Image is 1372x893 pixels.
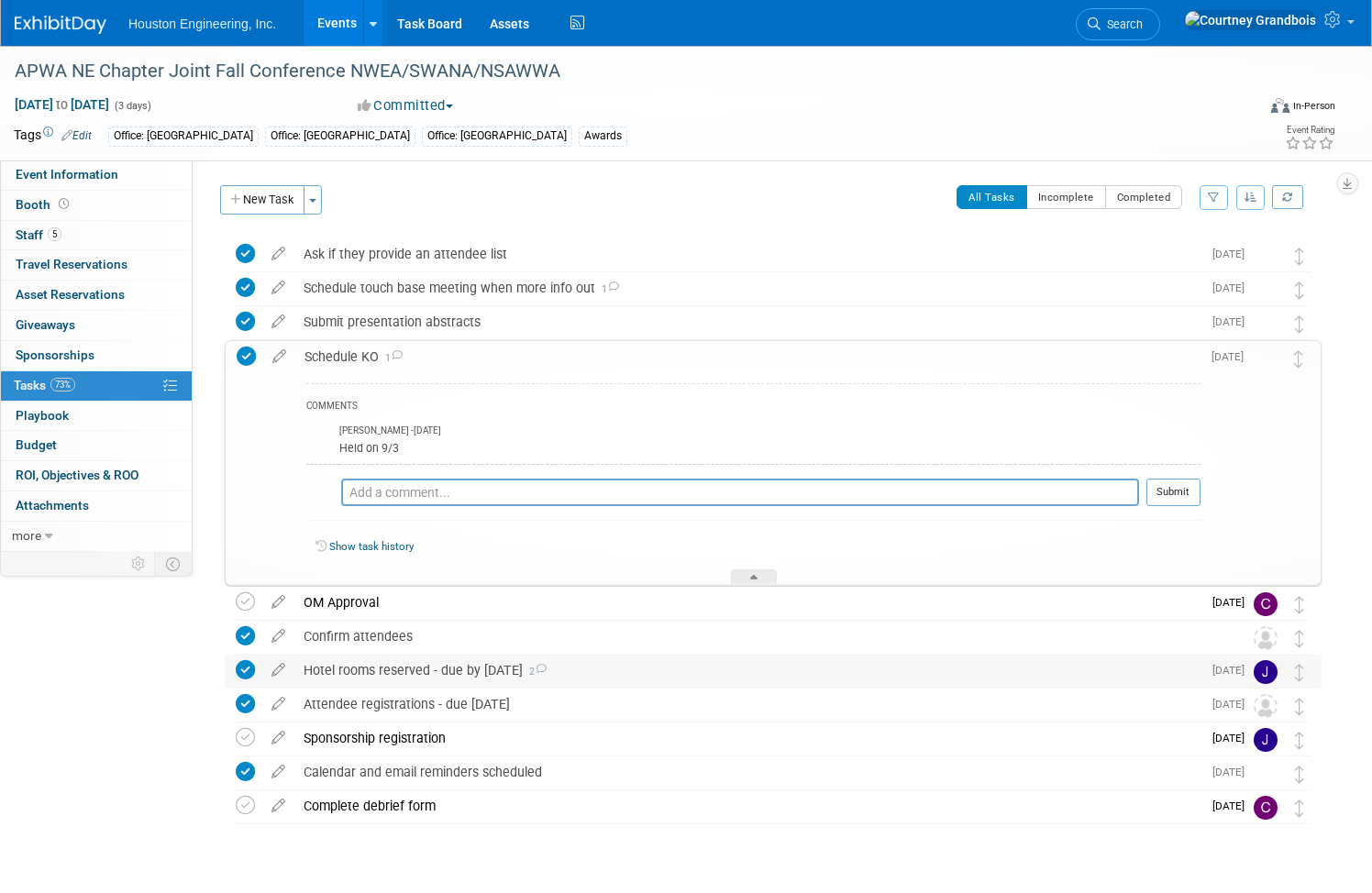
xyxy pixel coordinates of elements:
i: Move task [1295,248,1304,265]
div: Office: [GEOGRAPHIC_DATA] [108,127,259,146]
span: Staff [16,227,61,242]
span: 5 [48,227,61,241]
a: edit [262,696,294,712]
img: Format-Inperson.png [1271,98,1289,113]
div: Submit presentation abstracts [294,306,1201,337]
a: Tasks73% [1,371,192,401]
span: [DATE] [1212,315,1254,328]
i: Move task [1295,630,1304,647]
span: [DATE] [1212,596,1254,609]
img: Courtney Grandbois [306,480,332,505]
a: Staff5 [1,221,192,250]
a: edit [262,730,294,746]
a: Sponsorships [1,341,192,370]
a: edit [262,764,294,780]
a: Playbook [1,402,192,431]
i: Move task [1295,281,1304,299]
button: All Tasks [957,185,1027,209]
span: [DATE] [1212,350,1253,363]
img: Unassigned [1254,626,1278,650]
a: edit [262,662,294,678]
td: Toggle Event Tabs [155,552,193,576]
img: Heidi Joarnt [306,424,330,448]
div: Office: [GEOGRAPHIC_DATA] [422,127,572,146]
a: Search [1076,8,1160,40]
span: Sponsorships [16,347,94,362]
span: [DATE] [DATE] [14,96,110,113]
img: Heidi Joarnt [1253,347,1277,370]
div: Sponsorship registration [294,722,1201,754]
div: Schedule KO [295,341,1200,372]
i: Move task [1295,732,1304,749]
img: Heidi Joarnt [1254,244,1278,268]
span: Houston Engineering, Inc. [128,17,276,31]
span: more [12,528,41,543]
button: Committed [351,96,460,116]
i: Move task [1295,596,1304,613]
span: Tasks [14,378,75,392]
img: Chris Furman [1254,796,1278,820]
i: Move task [1295,315,1304,333]
span: 2 [523,666,547,678]
img: Heidi Joarnt [1254,762,1278,786]
img: ExhibitDay [15,16,106,34]
div: Awards [579,127,627,146]
a: edit [262,280,294,296]
span: [DATE] [1212,799,1254,812]
span: Event Information [16,167,118,182]
span: Attachments [16,498,89,513]
span: 1 [595,283,619,295]
button: Completed [1105,185,1183,209]
button: Submit [1146,479,1200,506]
div: Complete debrief form [294,790,1201,821]
a: Booth [1,191,192,220]
a: Budget [1,431,192,460]
a: edit [262,628,294,645]
div: Ask if they provide an attendee list [294,238,1201,270]
div: OM Approval [294,587,1201,618]
a: more [1,522,192,551]
span: Asset Reservations [16,287,125,302]
span: Search [1101,17,1143,31]
div: Attendee registrations - due [DATE] [294,689,1201,720]
span: Travel Reservations [16,257,127,271]
img: Unassigned [1254,694,1278,718]
i: Move task [1295,766,1304,783]
a: edit [262,314,294,330]
span: Giveaways [16,317,75,332]
div: APWA NE Chapter Joint Fall Conference NWEA/SWANA/NSAWWA [8,55,1223,88]
button: Incomplete [1026,185,1106,209]
td: Personalize Event Tab Strip [123,552,155,576]
span: to [53,97,71,112]
i: Move task [1294,350,1303,368]
td: Tags [14,126,92,147]
div: COMMENTS [306,398,1200,417]
img: Courtney Grandbois [1184,10,1317,30]
img: Chris Furman [1254,592,1278,616]
a: Show task history [329,540,414,553]
span: 73% [50,378,75,391]
span: ROI, Objectives & ROO [16,468,138,482]
img: Heidi Joarnt [1254,312,1278,336]
div: Calendar and email reminders scheduled [294,756,1201,788]
span: Budget [16,437,57,452]
a: Travel Reservations [1,250,192,280]
div: Hotel rooms reserved - due by [DATE] [294,655,1201,686]
div: Schedule touch base meeting when more info out [294,272,1201,303]
span: [DATE] [1212,698,1254,711]
i: Move task [1295,664,1304,681]
span: Playbook [16,408,69,423]
a: Refresh [1272,185,1303,209]
span: [DATE] [1212,248,1254,260]
a: Event Information [1,160,192,190]
a: edit [262,246,294,262]
button: New Task [220,185,304,215]
span: 1 [379,352,403,364]
span: (3 days) [113,100,151,112]
a: Giveaways [1,311,192,340]
a: edit [262,594,294,611]
div: Event Format [1138,95,1335,123]
img: Jessica Lambrecht [1254,728,1278,752]
div: Office: [GEOGRAPHIC_DATA] [265,127,415,146]
a: Attachments [1,491,192,521]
